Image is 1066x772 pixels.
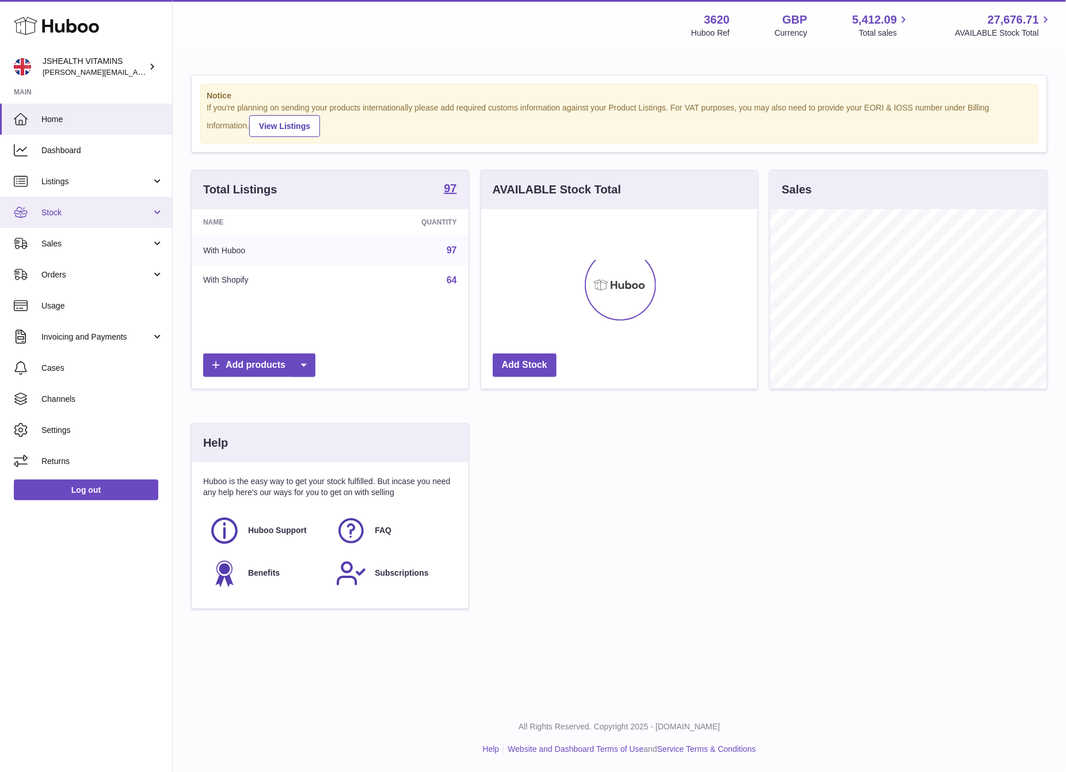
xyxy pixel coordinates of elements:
a: Service Terms & Conditions [657,744,756,754]
strong: 97 [444,182,456,194]
th: Quantity [341,209,468,235]
span: Usage [41,301,163,311]
h3: Help [203,435,228,451]
span: Total sales [859,28,910,39]
a: Help [483,744,500,754]
a: 97 [447,245,457,255]
span: Benefits [248,568,280,579]
span: Invoicing and Payments [41,332,151,343]
span: 5,412.09 [852,12,897,28]
span: Returns [41,456,163,467]
div: Currency [775,28,808,39]
a: 97 [444,182,456,196]
td: With Shopify [192,265,341,295]
p: All Rights Reserved. Copyright 2025 - [DOMAIN_NAME] [182,721,1057,732]
a: Add products [203,353,315,377]
td: With Huboo [192,235,341,265]
a: 5,412.09 Total sales [852,12,911,39]
a: FAQ [336,515,451,546]
h3: Sales [782,182,812,197]
div: JSHEALTH VITAMINS [43,56,146,78]
h3: AVAILABLE Stock Total [493,182,621,197]
img: francesca@jshealthvitamins.com [14,58,31,75]
span: 27,676.71 [988,12,1039,28]
strong: GBP [782,12,807,28]
a: Benefits [209,558,324,589]
a: Log out [14,480,158,500]
a: Huboo Support [209,515,324,546]
th: Name [192,209,341,235]
p: Huboo is the easy way to get your stock fulfilled. But incase you need any help here's our ways f... [203,476,457,498]
span: Channels [41,394,163,405]
a: Website and Dashboard Terms of Use [508,744,644,754]
span: Sales [41,238,151,249]
span: Huboo Support [248,525,307,536]
a: Add Stock [493,353,557,377]
span: Home [41,114,163,125]
div: Huboo Ref [691,28,730,39]
a: Subscriptions [336,558,451,589]
span: Listings [41,176,151,187]
span: Subscriptions [375,568,428,579]
a: 64 [447,275,457,285]
span: Settings [41,425,163,436]
span: Stock [41,207,151,218]
span: AVAILABLE Stock Total [955,28,1052,39]
h3: Total Listings [203,182,277,197]
span: [PERSON_NAME][EMAIL_ADDRESS][DOMAIN_NAME] [43,67,231,77]
div: If you're planning on sending your products internationally please add required customs informati... [207,102,1032,137]
span: FAQ [375,525,391,536]
span: Dashboard [41,145,163,156]
span: Cases [41,363,163,374]
strong: 3620 [704,12,730,28]
li: and [504,744,756,755]
a: View Listings [249,115,320,137]
span: Orders [41,269,151,280]
strong: Notice [207,90,1032,101]
a: 27,676.71 AVAILABLE Stock Total [955,12,1052,39]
